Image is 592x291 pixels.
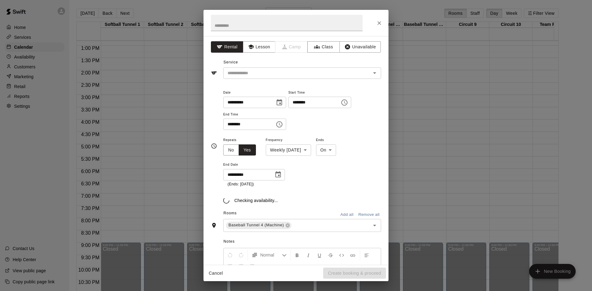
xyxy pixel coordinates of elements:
[239,144,256,156] button: Yes
[223,161,285,169] span: End Date
[337,210,357,220] button: Add all
[223,89,286,97] span: Date
[206,268,226,279] button: Cancel
[272,168,284,181] button: Choose date, selected date is Dec 31, 2025
[223,144,256,156] div: outlined button group
[224,60,238,64] span: Service
[316,136,336,144] span: Ends
[336,249,347,261] button: Insert Code
[223,111,286,119] span: End Time
[370,69,379,77] button: Open
[211,222,217,228] svg: Rooms
[266,136,311,144] span: Frequency
[307,41,340,53] button: Class
[273,96,286,109] button: Choose date, selected date is Sep 24, 2025
[347,249,358,261] button: Insert Link
[339,41,381,53] button: Unavailable
[357,210,381,220] button: Remove all
[370,221,379,230] button: Open
[243,41,275,53] button: Lesson
[223,144,239,156] button: No
[273,118,286,131] button: Choose time, selected time is 5:00 PM
[374,18,385,29] button: Close
[211,143,217,149] svg: Timing
[325,249,336,261] button: Format Strikethrough
[223,136,261,144] span: Repeats
[316,144,336,156] div: On
[288,89,351,97] span: Start Time
[275,41,308,53] span: Camps can only be created in the Services page
[266,144,311,156] div: Weekly [DATE]
[211,41,243,53] button: Rental
[361,249,372,261] button: Left Align
[338,96,351,109] button: Choose time, selected time is 4:00 PM
[211,70,217,76] svg: Service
